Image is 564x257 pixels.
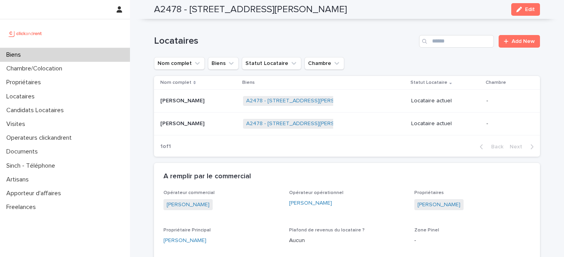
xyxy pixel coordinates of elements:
[242,57,301,70] button: Statut Locataire
[411,120,480,127] p: Locataire actuel
[289,199,332,207] a: [PERSON_NAME]
[246,98,362,104] a: A2478 - [STREET_ADDRESS][PERSON_NAME]
[414,228,439,233] span: Zone Pinel
[410,78,447,87] p: Statut Locataire
[163,237,206,245] a: [PERSON_NAME]
[3,203,42,211] p: Freelances
[163,228,211,233] span: Propriétaire Principal
[154,137,177,156] p: 1 of 1
[414,190,444,195] span: Propriétaires
[160,96,206,104] p: [PERSON_NAME]
[154,112,540,135] tr: [PERSON_NAME][PERSON_NAME] A2478 - [STREET_ADDRESS][PERSON_NAME] Locataire actuel-
[242,78,255,87] p: Biens
[486,144,503,150] span: Back
[414,237,531,245] p: -
[6,26,45,41] img: UCB0brd3T0yccxBKYDjQ
[154,35,416,47] h1: Locataires
[411,98,480,104] p: Locataire actuel
[512,39,535,44] span: Add New
[3,148,44,155] p: Documents
[154,90,540,113] tr: [PERSON_NAME][PERSON_NAME] A2478 - [STREET_ADDRESS][PERSON_NAME] Locataire actuel-
[3,107,70,114] p: Candidats Locataires
[3,190,67,197] p: Apporteur d'affaires
[486,78,506,87] p: Chambre
[3,79,47,86] p: Propriétaires
[289,237,405,245] p: Aucun
[246,120,362,127] a: A2478 - [STREET_ADDRESS][PERSON_NAME]
[3,51,27,59] p: Biens
[163,172,251,181] h2: A remplir par le commercial
[510,144,527,150] span: Next
[506,143,540,150] button: Next
[486,120,527,127] p: -
[289,228,365,233] span: Plafond de revenus du locataire ?
[511,3,540,16] button: Edit
[3,134,78,142] p: Operateurs clickandrent
[208,57,239,70] button: Biens
[3,120,32,128] p: Visites
[167,201,210,209] a: [PERSON_NAME]
[473,143,506,150] button: Back
[154,57,205,70] button: Nom complet
[163,190,215,195] span: Opérateur commercial
[499,35,540,48] a: Add New
[304,57,344,70] button: Chambre
[486,98,527,104] p: -
[289,190,343,195] span: Opérateur opérationnel
[3,93,41,100] p: Locataires
[3,176,35,183] p: Artisans
[160,119,206,127] p: [PERSON_NAME]
[525,7,535,12] span: Edit
[160,78,191,87] p: Nom complet
[154,4,347,15] h2: A2478 - [STREET_ADDRESS][PERSON_NAME]
[419,35,494,48] input: Search
[417,201,460,209] a: [PERSON_NAME]
[3,65,69,72] p: Chambre/Colocation
[3,162,61,170] p: Sinch - Téléphone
